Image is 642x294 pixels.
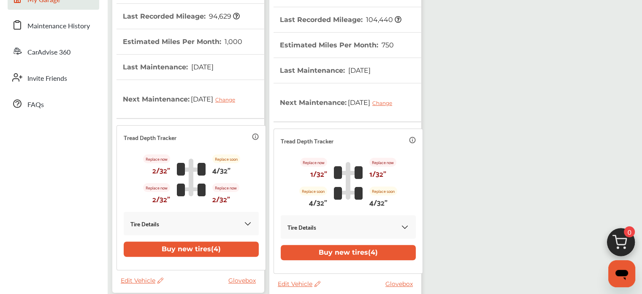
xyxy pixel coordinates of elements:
span: [DATE] [347,66,371,74]
img: tire_track_logo.b900bcbc.svg [177,158,206,196]
p: Tire Details [287,222,316,232]
img: KOKaJQAAAABJRU5ErkJggg== [244,220,252,228]
span: [DATE] [190,63,214,71]
button: Buy new tires(4) [281,245,416,260]
iframe: Button to launch messaging window [608,260,635,287]
p: Tread Depth Tracker [281,136,333,146]
a: Glovebox [385,280,417,288]
span: [DATE] [347,92,398,113]
p: Replace now [143,183,170,192]
span: FAQs [27,99,44,110]
th: Last Recorded Mileage : [280,7,401,32]
img: tire_track_logo.b900bcbc.svg [334,162,363,200]
p: Replace now [300,158,327,167]
p: Replace now [143,154,170,163]
a: Maintenance History [8,14,99,36]
img: cart_icon.3d0951e8.svg [601,224,641,265]
p: Tread Depth Tracker [124,132,176,142]
span: 0 [624,226,635,237]
span: CarAdvise 360 [27,47,70,58]
th: Estimated Miles Per Month : [123,29,242,54]
span: Edit Vehicle [121,277,163,284]
span: 104,440 [365,16,401,24]
p: 1/32" [369,167,386,180]
a: Invite Friends [8,66,99,88]
p: 2/32" [152,192,170,205]
p: Replace now [212,183,239,192]
p: 2/32" [212,192,230,205]
span: Edit Vehicle [278,280,320,288]
p: Replace now [369,158,396,167]
button: Buy new tires(4) [124,242,259,257]
a: FAQs [8,93,99,115]
p: 1/32" [310,167,327,180]
p: 2/32" [152,163,170,176]
a: Glovebox [228,277,260,284]
p: Replace soon [299,187,327,195]
th: Next Maintenance : [123,80,241,118]
p: 4/32" [369,195,387,209]
span: 1,000 [223,38,242,46]
a: CarAdvise 360 [8,40,99,62]
div: Change [215,96,239,103]
th: Last Maintenance : [123,55,214,80]
div: Change [372,100,396,106]
span: [DATE] [190,88,241,110]
th: Last Maintenance : [280,58,371,83]
span: 94,629 [208,12,240,20]
span: Invite Friends [27,73,67,84]
p: 4/32" [309,195,327,209]
p: Replace soon [212,154,240,163]
p: Tire Details [130,219,159,228]
p: 4/32" [212,163,230,176]
p: Replace soon [369,187,397,195]
img: KOKaJQAAAABJRU5ErkJggg== [401,223,409,231]
span: 750 [380,41,394,49]
th: Next Maintenance : [280,83,398,121]
th: Estimated Miles Per Month : [280,33,394,58]
span: Maintenance History [27,21,90,32]
th: Last Recorded Mileage : [123,4,240,29]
